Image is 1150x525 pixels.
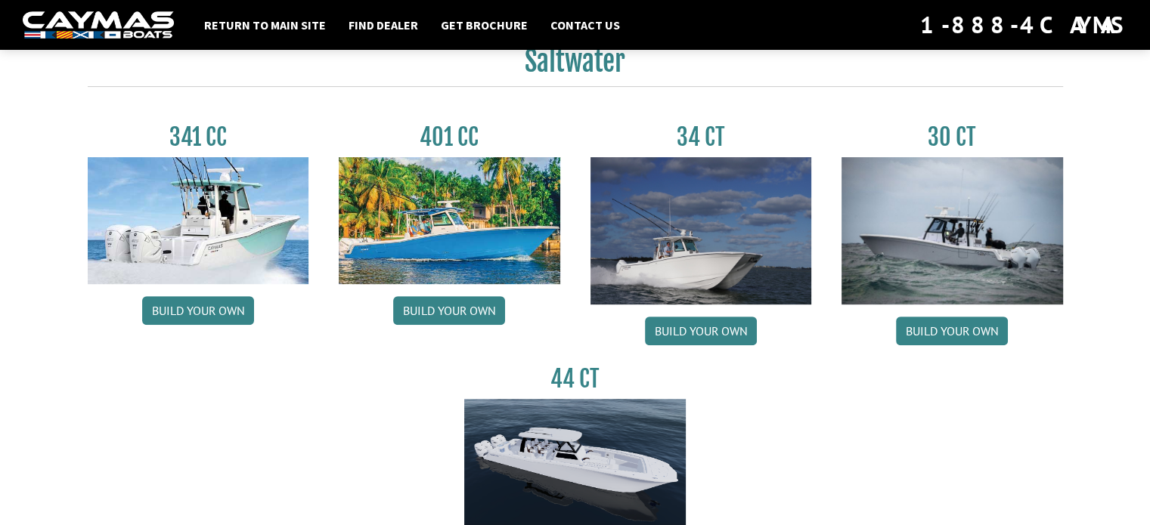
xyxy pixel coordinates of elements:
h3: 34 CT [590,123,812,151]
h3: 341 CC [88,123,309,151]
a: Build your own [393,296,505,325]
h3: 30 CT [842,123,1063,151]
a: Find Dealer [341,15,426,35]
a: Return to main site [197,15,333,35]
img: 401CC_thumb.pg.jpg [339,157,560,284]
img: Caymas_34_CT_pic_1.jpg [590,157,812,304]
a: Build your own [645,317,757,345]
img: 30_CT_photo_shoot_for_caymas_connect.jpg [842,157,1063,304]
h3: 401 CC [339,123,560,151]
a: Build your own [896,317,1008,345]
img: 341CC-thumbjpg.jpg [88,157,309,284]
h2: Saltwater [88,45,1063,87]
a: Get Brochure [433,15,535,35]
a: Build your own [142,296,254,325]
h3: 44 CT [464,365,686,393]
img: white-logo-c9c8dbefe5ff5ceceb0f0178aa75bf4bb51f6bca0971e226c86eb53dfe498488.png [23,11,174,39]
a: Contact Us [543,15,628,35]
div: 1-888-4CAYMAS [920,8,1127,42]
